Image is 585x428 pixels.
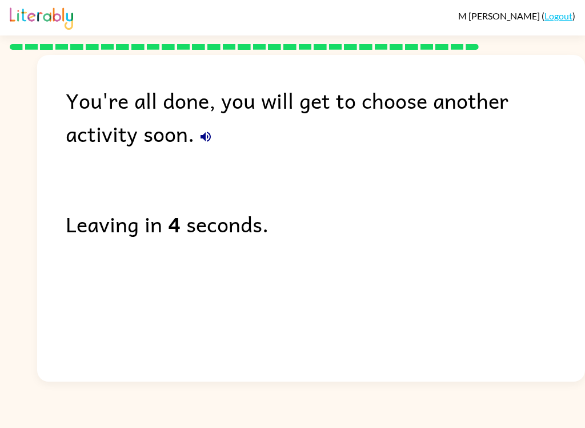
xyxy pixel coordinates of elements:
[66,207,585,240] div: Leaving in seconds.
[458,10,542,21] span: M [PERSON_NAME]
[168,207,181,240] b: 4
[10,5,73,30] img: Literably
[66,84,585,150] div: You're all done, you will get to choose another activity soon.
[544,10,572,21] a: Logout
[458,10,575,21] div: ( )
